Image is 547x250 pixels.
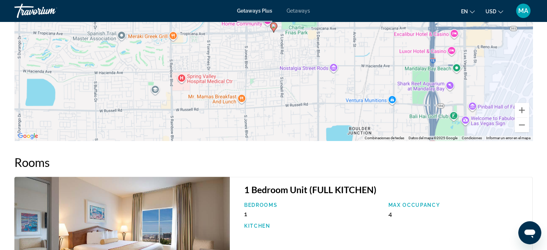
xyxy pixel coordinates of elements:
a: Informar un error en el mapa [486,136,530,140]
a: Condiciones (se abre en una nueva pestaña) [462,136,482,140]
button: Acercar [515,103,529,117]
span: USD [486,9,496,14]
p: Kitchen [244,223,381,229]
a: Getaways [287,8,310,14]
h3: 1 Bedroom Unit (FULL KITCHEN) [244,184,525,195]
span: 1 [244,210,247,218]
img: Google [16,131,40,141]
a: Abrir esta área en Google Maps (se abre en una ventana nueva) [16,131,40,141]
p: Max Occupancy [388,202,525,208]
button: Combinaciones de teclas [365,136,404,141]
h2: Rooms [14,155,533,169]
a: Travorium [14,1,86,20]
p: Bedrooms [244,202,381,208]
button: Change language [461,6,475,17]
button: Alejar [515,118,529,132]
span: MA [518,7,528,14]
span: en [461,9,468,14]
iframe: Botón para iniciar la ventana de mensajería [518,221,541,244]
button: User Menu [514,3,533,18]
button: Change currency [486,6,503,17]
span: Datos del mapa ©2025 Google [409,136,457,140]
span: 4 [388,210,392,218]
a: Getaways Plus [237,8,272,14]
